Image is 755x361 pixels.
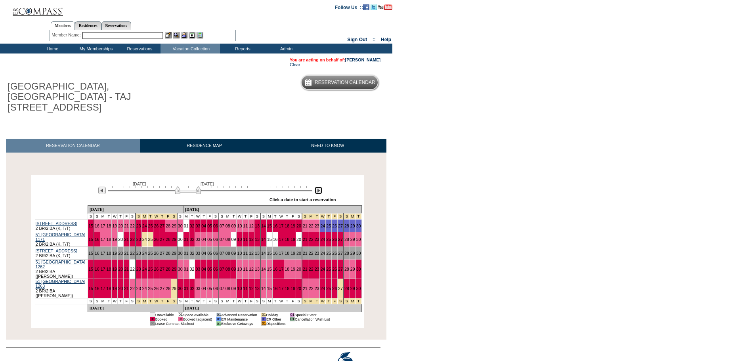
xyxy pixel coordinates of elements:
a: 30 [178,237,183,242]
a: 04 [201,223,206,228]
a: 06 [213,286,218,291]
a: 29 [350,237,355,242]
a: 20 [296,267,301,271]
a: 17 [279,251,283,256]
a: 28 [344,223,349,228]
a: 04 [201,267,206,271]
span: [DATE] [201,181,214,186]
a: 29 [350,251,355,256]
a: 24 [320,267,325,271]
td: S [94,214,100,220]
td: Thanksgiving [141,214,147,220]
a: 21 [303,237,308,242]
a: 25 [148,267,153,271]
a: RESERVATION CALENDAR [6,139,140,153]
a: 25 [326,286,331,291]
a: 18 [285,286,289,291]
a: 28 [166,251,170,256]
a: 06 [213,267,218,271]
a: 27 [338,237,343,242]
a: 26 [154,237,159,242]
a: 11 [243,286,248,291]
td: S [177,214,183,220]
a: 27 [338,251,343,256]
a: Residences [75,21,101,30]
a: 16 [95,251,99,256]
a: 13 [255,251,260,256]
a: 09 [231,237,236,242]
a: 21 [124,267,129,271]
a: 20 [296,251,301,256]
a: 16 [95,286,99,291]
a: 21 [124,286,129,291]
a: 27 [160,237,164,242]
a: 16 [273,237,278,242]
td: F [207,214,213,220]
a: 23 [136,267,141,271]
a: 05 [207,223,212,228]
a: 17 [101,223,105,228]
img: Reservations [189,32,195,38]
a: 30 [178,251,183,256]
h1: [GEOGRAPHIC_DATA], [GEOGRAPHIC_DATA] - TAJ [STREET_ADDRESS] [6,80,183,114]
a: 28 [166,223,170,228]
a: 23 [136,286,141,291]
a: 29 [172,223,176,228]
td: [DATE] [88,206,183,214]
a: 27 [338,223,343,228]
td: S [213,214,219,220]
a: 03 [195,286,200,291]
a: 29 [172,251,176,256]
a: 01 [184,251,189,256]
a: 10 [237,251,242,256]
a: 07 [220,267,224,271]
a: 23 [136,237,141,242]
a: RESIDENCE MAP [140,139,269,153]
a: 24 [142,267,147,271]
a: 51 [GEOGRAPHIC_DATA] 1263 [36,279,86,288]
a: 30 [178,286,183,291]
a: 18 [107,237,111,242]
a: 11 [243,251,248,256]
a: 24 [142,223,147,228]
a: 14 [261,251,266,256]
a: 17 [279,237,283,242]
td: S [88,214,94,220]
a: 17 [279,286,283,291]
a: 14 [261,223,266,228]
a: 18 [107,223,111,228]
a: 15 [88,286,93,291]
a: 21 [124,223,129,228]
td: T [189,214,195,220]
a: 23 [315,286,319,291]
a: 27 [338,286,343,291]
a: 23 [315,251,319,256]
a: 08 [226,237,230,242]
td: W [195,214,201,220]
a: 05 [207,251,212,256]
a: 15 [88,267,93,271]
td: Thanksgiving [147,214,153,220]
a: 18 [285,237,289,242]
td: F [124,214,130,220]
a: 26 [332,251,337,256]
a: 05 [207,237,212,242]
a: 15 [267,267,272,271]
a: 18 [107,286,111,291]
a: 09 [231,267,236,271]
td: W [112,214,118,220]
span: You are acting on behalf of: [290,57,380,62]
a: 12 [249,267,254,271]
a: 11 [243,267,248,271]
a: 30 [356,251,361,256]
a: 17 [101,237,105,242]
a: 26 [332,223,337,228]
a: 19 [112,223,117,228]
a: 01 [184,237,189,242]
a: 18 [285,223,289,228]
a: 22 [309,223,313,228]
a: 17 [279,267,283,271]
a: 05 [207,267,212,271]
a: 12 [249,286,254,291]
a: 16 [273,251,278,256]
